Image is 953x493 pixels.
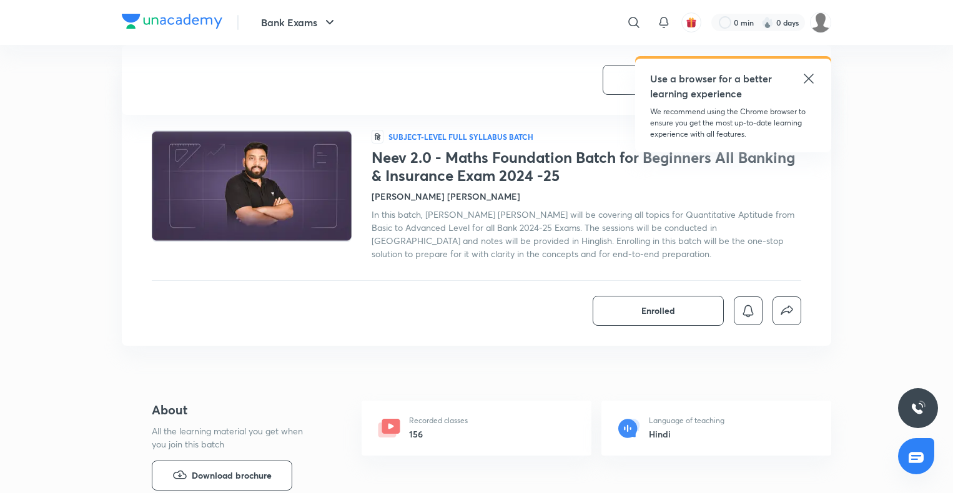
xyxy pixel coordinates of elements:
[649,415,724,426] p: Language of teaching
[650,106,816,140] p: We recommend using the Chrome browser to ensure you get the most up-to-date learning experience w...
[372,190,520,203] h4: [PERSON_NAME] [PERSON_NAME]
[152,401,322,419] h4: About
[192,469,272,482] span: Download brochure
[641,305,675,317] span: Enrolled
[254,10,345,35] button: Bank Exams
[681,12,701,32] button: avatar
[388,132,533,142] p: Subject-level full syllabus Batch
[409,415,468,426] p: Recorded classes
[122,14,222,29] img: Company Logo
[372,130,383,144] span: हि
[686,17,697,28] img: avatar
[593,296,724,326] button: Enrolled
[122,14,222,32] a: Company Logo
[649,427,724,441] h6: Hindi
[150,129,353,243] img: Thumbnail
[372,149,801,185] h1: Neev 2.0 - Maths Foundation Batch for Beginners All Banking & Insurance Exam 2024 -25
[603,65,734,95] button: Enrolled
[372,208,794,260] span: In this batch, [PERSON_NAME] [PERSON_NAME] will be covering all topics for Quantitative Aptitude ...
[650,71,774,101] h5: Use a browser for a better learning experience
[810,12,831,33] img: Asish Rudra
[911,401,926,416] img: ttu
[152,461,292,491] button: Download brochure
[409,427,468,441] h6: 156
[152,424,313,451] p: All the learning material you get when you join this batch
[761,16,774,29] img: streak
